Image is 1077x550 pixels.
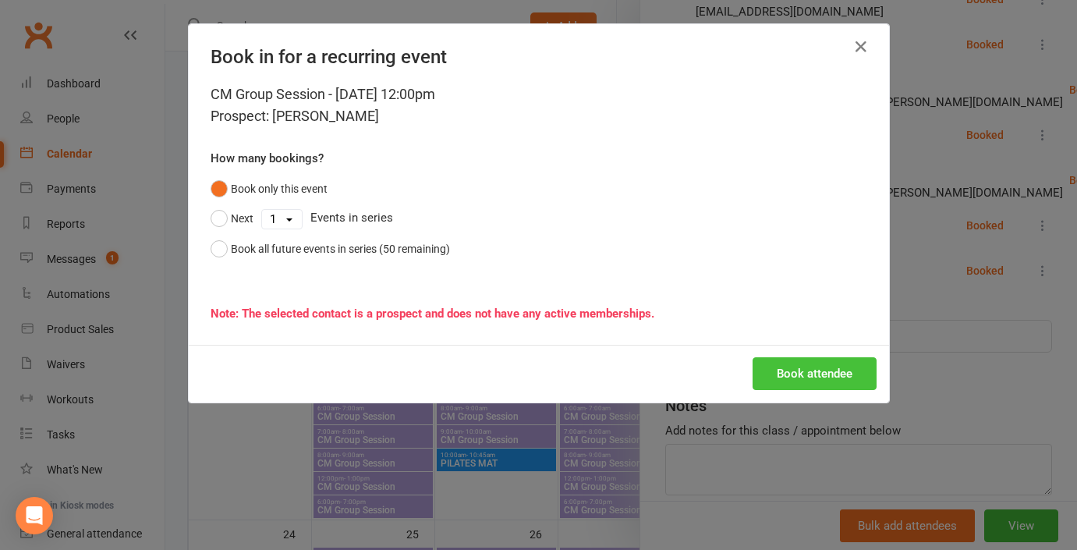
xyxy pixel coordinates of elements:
h4: Book in for a recurring event [211,46,867,68]
button: Book all future events in series (50 remaining) [211,234,450,264]
button: Close [848,34,873,59]
button: Book only this event [211,174,328,204]
div: Open Intercom Messenger [16,497,53,534]
button: Next [211,204,253,233]
button: Book attendee [753,357,877,390]
div: Events in series [211,204,867,233]
div: Book all future events in series (50 remaining) [231,240,450,257]
div: Note: The selected contact is a prospect and does not have any active memberships. [211,304,867,323]
div: CM Group Session - [DATE] 12:00pm Prospect: [PERSON_NAME] [211,83,867,127]
label: How many bookings? [211,149,324,168]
